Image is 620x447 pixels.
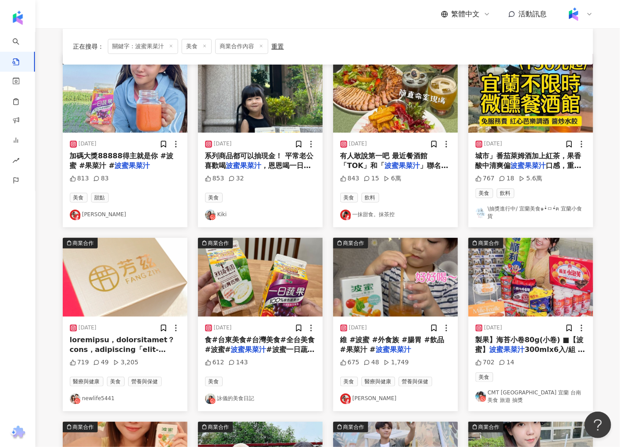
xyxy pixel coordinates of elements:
mark: 波蜜果菜汁 [226,161,262,170]
div: 675 [340,358,360,367]
span: 甜點 [91,193,109,202]
div: [DATE] [349,324,367,332]
a: KOL Avatar[PERSON_NAME] [340,394,451,404]
mark: 波蜜果菜汁 [114,161,150,170]
span: 美食 [205,377,223,386]
span: 300mlx6入/組 ■【泰山 [475,345,585,363]
img: post-image [468,54,593,133]
button: 商業合作 [198,54,323,133]
div: 15 [364,174,379,183]
img: post-image [63,238,187,317]
a: KOL Avatar[PERSON_NAME] [70,210,180,220]
button: 商業合作 [468,54,593,133]
div: [DATE] [484,140,502,148]
span: 美食 [475,188,493,198]
div: 32 [228,174,244,183]
mark: 波蜜果菜汁 [231,345,266,354]
div: 5.6萬 [519,174,542,183]
img: KOL Avatar [340,394,351,404]
button: 商業合作 [333,238,458,317]
img: post-image [198,238,323,317]
div: 612 [205,358,224,367]
span: 有人敢說第一吧 最近餐酒館「TOK」和「 [340,152,428,170]
a: KOL Avatarnewlife5441 [70,394,180,404]
img: KOL Avatar [475,207,486,218]
mark: 波蜜果菜汁 [490,345,525,354]
span: 食#台東美食#台灣美食#全台美食#波蜜# [205,336,315,354]
a: KOL AvatarKiki [205,210,316,220]
span: 加碼大獎88888得主就是你 #波蜜 #果菜汁 # [70,152,174,170]
span: #波蜜一日蔬果#抽獎#抽獎資訊 [205,345,315,363]
img: KOL Avatar [205,394,216,404]
img: Kolr%20app%20icon%20%281%29.png [565,6,582,23]
img: post-image [468,238,593,317]
button: 商業合作 [63,54,187,133]
span: ，恩恩喝一日蔬果100%紫色蔬 [205,161,311,180]
a: search [12,32,30,66]
div: 83 [93,174,109,183]
div: 719 [70,358,89,367]
span: 美食 [205,193,223,202]
div: [DATE] [79,324,97,332]
a: KOL AvatarCMT [GEOGRAPHIC_DATA] 宜蘭 台南 美食 旅遊 抽獎 [475,389,586,404]
div: 702 [475,358,495,367]
a: KOL Avatar詠儀的美食日記 [205,394,316,404]
span: 美食 [340,193,358,202]
span: 活動訊息 [519,10,547,18]
span: 系列商品都可以抽現金！ 平常老公喜歡喝 [205,152,314,170]
img: post-image [333,54,458,133]
span: 正在搜尋 ： [73,43,104,50]
a: KOL Avatar一抹甜食。抹茶控 [340,210,451,220]
mark: 波蜜果菜汁 [376,345,411,354]
div: 商業合作 [479,423,500,432]
div: [DATE] [349,140,367,148]
div: 商業合作 [73,239,94,248]
button: 商業合作 [468,238,593,317]
img: logo icon [11,11,25,25]
span: 美食 [107,377,125,386]
div: 商業合作 [479,239,500,248]
div: [DATE] [214,324,232,332]
span: 營養與保健 [128,377,162,386]
div: [DATE] [214,140,232,148]
span: 美食 [340,377,358,386]
img: KOL Avatar [70,394,80,404]
div: 重置 [272,43,284,50]
button: 商業合作 [63,238,187,317]
div: 14 [499,358,514,367]
span: 維 #波蜜 #外食族 #腸胃 #飲品 #果菜汁 # [340,336,445,354]
div: 商業合作 [343,239,365,248]
img: KOL Avatar [205,210,216,220]
div: 18 [499,174,514,183]
img: KOL Avatar [70,210,80,220]
div: 49 [93,358,109,367]
div: 767 [475,174,495,183]
img: chrome extension [9,426,27,440]
span: 飲料 [497,188,514,198]
mark: 波蜜果菜汁 [384,161,420,170]
span: 城市」番茄萊姆酒加上紅茶，果香酸中清爽偏 [475,152,582,170]
img: KOL Avatar [340,210,351,220]
div: 48 [364,358,379,367]
img: post-image [198,54,323,133]
span: 飲料 [361,193,379,202]
span: 關鍵字：波蜜果菜汁 [108,39,178,54]
div: 商業合作 [73,423,94,432]
span: 營養與保健 [399,377,432,386]
img: post-image [333,238,458,317]
div: [DATE] [79,140,97,148]
mark: 波蜜果菜汁 [511,161,546,170]
span: 美食 [182,39,212,54]
img: KOL Avatar [475,391,486,402]
span: 製果】海苔小卷80g(小卷) ■【波蜜】 [475,336,584,354]
div: 853 [205,174,224,183]
div: 商業合作 [208,423,229,432]
div: 3,205 [113,358,138,367]
a: KOL Avatar\抽獎進行中/ 宜蘭美食๑•̀ㅁ•́ฅ 宜蘭小食貨 [475,205,586,220]
span: 繁體中文 [452,9,480,19]
button: 商業合作 [198,238,323,317]
span: 商業合作內容 [215,39,268,54]
span: 美食 [70,193,87,202]
span: 醫療與健康 [361,377,395,386]
div: 商業合作 [208,239,229,248]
